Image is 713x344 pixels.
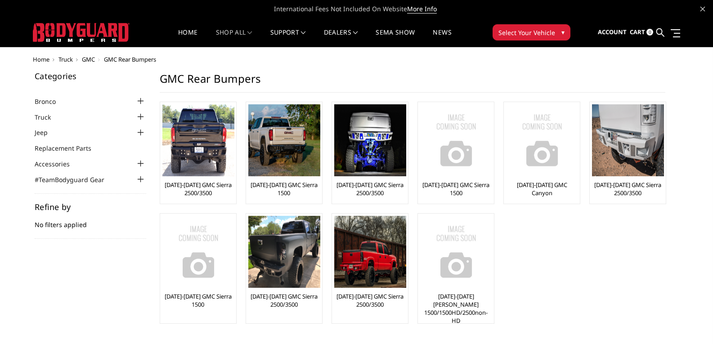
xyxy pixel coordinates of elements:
[216,29,252,47] a: shop all
[334,292,406,308] a: [DATE]-[DATE] GMC Sierra 2500/3500
[493,24,570,40] button: Select Your Vehicle
[630,20,653,45] a: Cart 0
[407,4,437,13] a: More Info
[433,29,451,47] a: News
[420,216,492,288] img: No Image
[35,175,116,184] a: #TeamBodyguard Gear
[35,128,59,137] a: Jeep
[35,112,62,122] a: Truck
[506,181,578,197] a: [DATE]-[DATE] GMC Canyon
[178,29,197,47] a: Home
[598,20,627,45] a: Account
[82,55,95,63] a: GMC
[160,72,665,93] h1: GMC Rear Bumpers
[35,203,146,239] div: No filters applied
[561,27,565,37] span: ▾
[420,181,492,197] a: [DATE]-[DATE] GMC Sierra 1500
[646,29,653,36] span: 0
[58,55,73,63] a: Truck
[35,143,103,153] a: Replacement Parts
[630,28,645,36] span: Cart
[592,181,664,197] a: [DATE]-[DATE] GMC Sierra 2500/3500
[270,29,306,47] a: Support
[334,181,406,197] a: [DATE]-[DATE] GMC Sierra 2500/3500
[248,292,320,308] a: [DATE]-[DATE] GMC Sierra 2500/3500
[598,28,627,36] span: Account
[33,55,49,63] a: Home
[324,29,358,47] a: Dealers
[498,28,555,37] span: Select Your Vehicle
[420,104,492,176] img: No Image
[162,216,234,288] img: No Image
[35,203,146,211] h5: Refine by
[35,97,67,106] a: Bronco
[35,72,146,80] h5: Categories
[35,159,81,169] a: Accessories
[248,181,320,197] a: [DATE]-[DATE] GMC Sierra 1500
[376,29,415,47] a: SEMA Show
[33,23,130,42] img: BODYGUARD BUMPERS
[162,181,234,197] a: [DATE]-[DATE] GMC Sierra 2500/3500
[420,292,492,325] a: [DATE]-[DATE] [PERSON_NAME] 1500/1500HD/2500non-HD
[162,292,234,308] a: [DATE]-[DATE] GMC Sierra 1500
[104,55,156,63] span: GMC Rear Bumpers
[506,104,578,176] img: No Image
